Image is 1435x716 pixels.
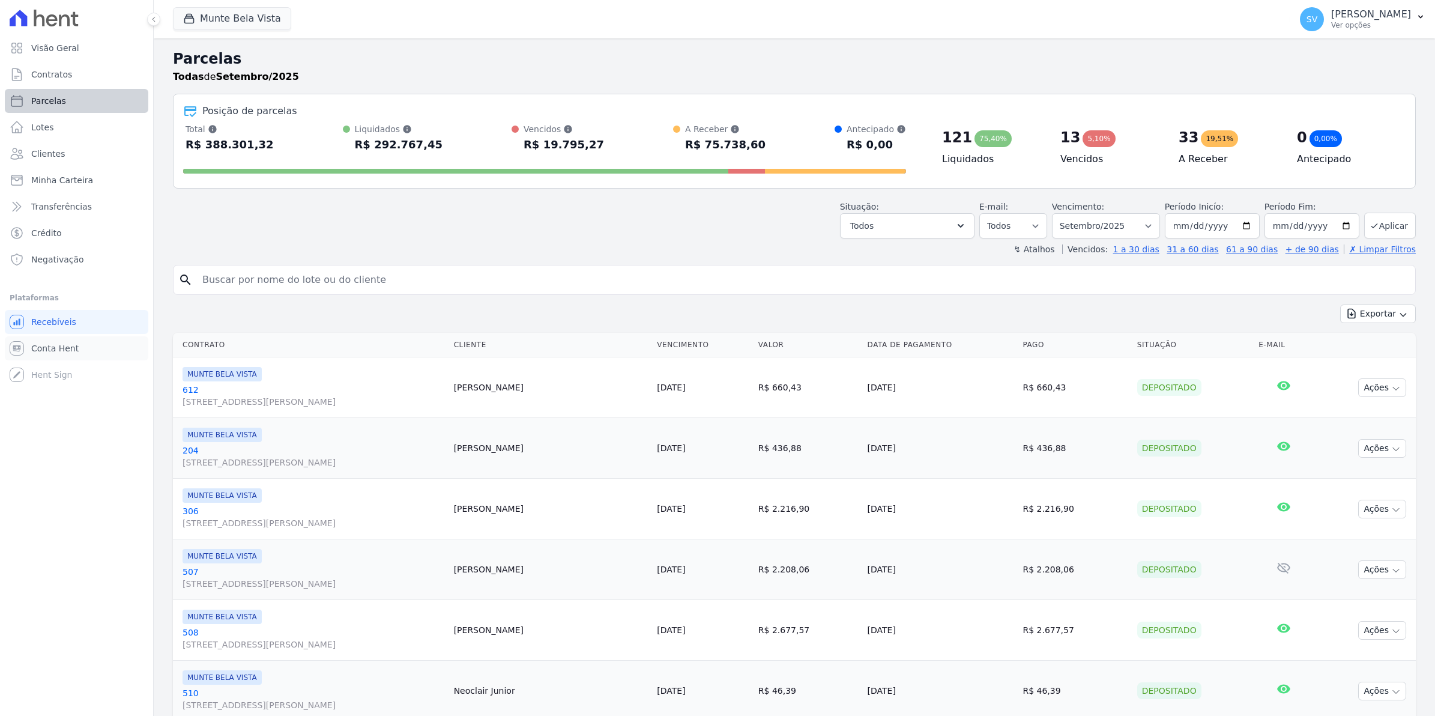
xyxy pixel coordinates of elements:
[5,168,148,192] a: Minha Carteira
[173,70,299,84] p: de
[657,383,685,392] a: [DATE]
[1137,500,1201,517] div: Depositado
[863,333,1018,357] th: Data de Pagamento
[10,291,143,305] div: Plataformas
[173,7,291,30] button: Munte Bela Vista
[754,600,863,661] td: R$ 2.677,57
[685,135,766,154] div: R$ 75.738,60
[850,219,874,233] span: Todos
[524,123,604,135] div: Vencidos
[173,48,1416,70] h2: Parcelas
[5,336,148,360] a: Conta Hent
[5,36,148,60] a: Visão Geral
[31,42,79,54] span: Visão Geral
[449,600,653,661] td: [PERSON_NAME]
[1358,439,1406,458] button: Ações
[685,123,766,135] div: A Receber
[183,488,262,503] span: MUNTE BELA VISTA
[183,457,444,469] span: [STREET_ADDRESS][PERSON_NAME]
[183,505,444,529] a: 306[STREET_ADDRESS][PERSON_NAME]
[847,123,906,135] div: Antecipado
[847,135,906,154] div: R$ 0,00
[840,202,879,211] label: Situação:
[1018,333,1132,357] th: Pago
[863,357,1018,418] td: [DATE]
[31,342,79,354] span: Conta Hent
[1358,621,1406,640] button: Ações
[5,115,148,139] a: Lotes
[183,687,444,711] a: 510[STREET_ADDRESS][PERSON_NAME]
[31,95,66,107] span: Parcelas
[183,699,444,711] span: [STREET_ADDRESS][PERSON_NAME]
[1137,379,1201,396] div: Depositado
[186,135,274,154] div: R$ 388.301,32
[449,539,653,600] td: [PERSON_NAME]
[173,333,449,357] th: Contrato
[754,333,863,357] th: Valor
[5,221,148,245] a: Crédito
[31,201,92,213] span: Transferências
[524,135,604,154] div: R$ 19.795,27
[1018,479,1132,539] td: R$ 2.216,90
[183,639,444,651] span: [STREET_ADDRESS][PERSON_NAME]
[1254,333,1313,357] th: E-mail
[657,625,685,635] a: [DATE]
[183,396,444,408] span: [STREET_ADDRESS][PERSON_NAME]
[754,479,863,539] td: R$ 2.216,90
[942,128,972,147] div: 121
[1297,128,1307,147] div: 0
[863,479,1018,539] td: [DATE]
[1331,8,1411,20] p: [PERSON_NAME]
[183,549,262,563] span: MUNTE BELA VISTA
[1358,682,1406,700] button: Ações
[1340,305,1416,323] button: Exportar
[5,247,148,272] a: Negativação
[31,148,65,160] span: Clientes
[186,123,274,135] div: Total
[178,273,193,287] i: search
[1137,682,1201,699] div: Depositado
[5,310,148,334] a: Recebíveis
[183,367,262,381] span: MUNTE BELA VISTA
[1179,152,1278,166] h4: A Receber
[355,123,443,135] div: Liquidados
[754,357,863,418] td: R$ 660,43
[195,268,1410,292] input: Buscar por nome do lote ou do cliente
[1018,357,1132,418] td: R$ 660,43
[863,600,1018,661] td: [DATE]
[1226,244,1278,254] a: 61 a 90 dias
[5,142,148,166] a: Clientes
[5,195,148,219] a: Transferências
[1137,561,1201,578] div: Depositado
[449,357,653,418] td: [PERSON_NAME]
[863,418,1018,479] td: [DATE]
[1331,20,1411,30] p: Ver opções
[31,174,93,186] span: Minha Carteira
[183,444,444,469] a: 204[STREET_ADDRESS][PERSON_NAME]
[173,71,204,82] strong: Todas
[1264,201,1359,213] label: Período Fim:
[5,62,148,86] a: Contratos
[355,135,443,154] div: R$ 292.767,45
[942,152,1041,166] h4: Liquidados
[183,578,444,590] span: [STREET_ADDRESS][PERSON_NAME]
[1060,152,1159,166] h4: Vencidos
[1137,622,1201,639] div: Depositado
[183,670,262,685] span: MUNTE BELA VISTA
[183,428,262,442] span: MUNTE BELA VISTA
[216,71,299,82] strong: Setembro/2025
[449,418,653,479] td: [PERSON_NAME]
[1358,500,1406,518] button: Ações
[1344,244,1416,254] a: ✗ Limpar Filtros
[31,253,84,265] span: Negativação
[31,227,62,239] span: Crédito
[974,130,1012,147] div: 75,40%
[202,104,297,118] div: Posição de parcelas
[31,121,54,133] span: Lotes
[1285,244,1339,254] a: + de 90 dias
[1132,333,1254,357] th: Situação
[1297,152,1396,166] h4: Antecipado
[1018,539,1132,600] td: R$ 2.208,06
[1179,128,1198,147] div: 33
[31,68,72,80] span: Contratos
